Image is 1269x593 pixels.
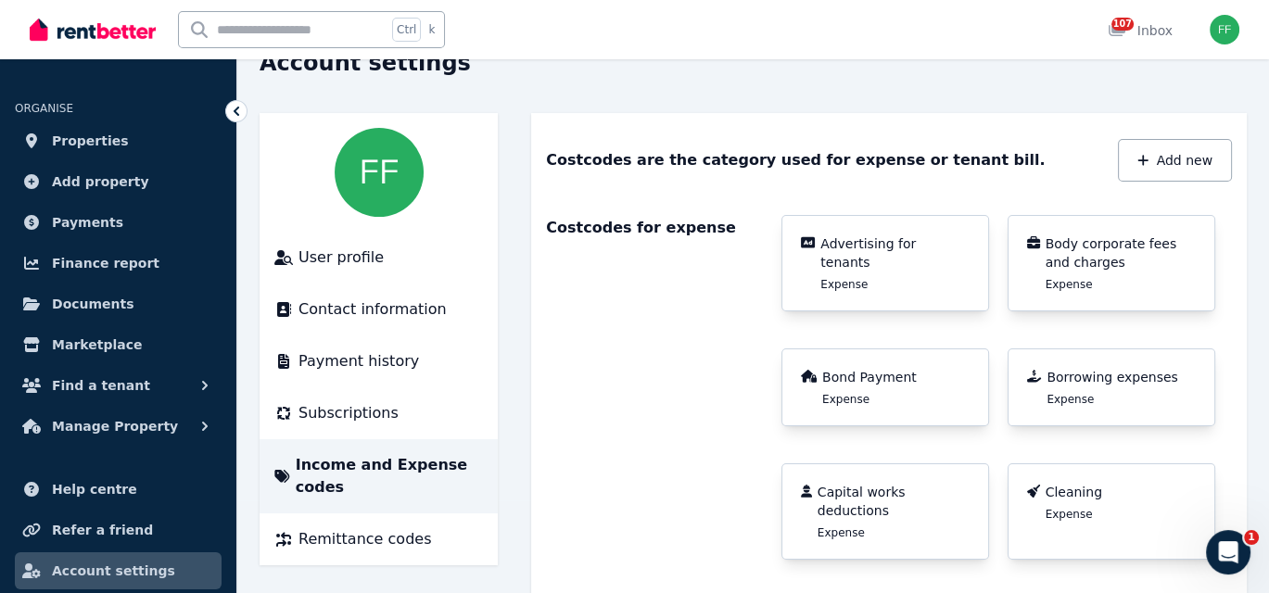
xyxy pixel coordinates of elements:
span: 1 [1244,530,1259,545]
span: User profile [298,246,384,269]
span: Expense [820,277,868,292]
span: Expense [1047,392,1094,407]
span: Remittance codes [298,528,431,550]
a: Contact information [274,298,483,321]
span: Payments [52,211,123,233]
a: Finance report [15,245,222,282]
span: Payment history [298,350,419,372]
a: Help centre [15,471,222,508]
span: k [428,22,435,37]
div: Inbox [1108,21,1173,40]
a: Subscriptions [274,402,483,424]
h1: Account settings [260,48,471,78]
img: Frank frank@northwardrentals.com.au [1210,15,1239,44]
button: Find a tenant [15,367,222,404]
span: Expense [822,392,869,407]
button: Manage Property [15,408,222,445]
span: Borrowing expenses [1047,368,1177,386]
span: Marketplace [52,334,142,356]
img: Frank frank@northwardrentals.com.au [335,128,424,217]
a: Payment history [274,350,483,372]
img: RentBetter [30,16,156,44]
span: Body corporate fees and charges [1046,234,1196,271]
span: Expense [818,525,865,540]
span: Documents [52,293,134,315]
a: Account settings [15,552,222,589]
a: Income and Expense codes [274,454,483,498]
span: Contact information [298,298,447,321]
a: Properties [15,122,222,159]
a: Documents [15,285,222,322]
span: Bond Payment [822,368,917,386]
span: Advertising for tenants [820,234,969,271]
span: Capital works deductions [818,483,970,520]
span: Refer a friend [52,519,153,541]
span: Finance report [52,252,159,274]
button: Add new [1118,139,1232,182]
span: 107 [1111,18,1134,31]
a: Payments [15,204,222,241]
span: Ctrl [392,18,421,42]
a: Add property [15,163,222,200]
a: Marketplace [15,326,222,363]
span: Income and Expense codes [296,454,484,498]
h3: Costcodes are the category used for expense or tenant bill. [546,149,1045,171]
a: User profile [274,246,483,269]
span: Find a tenant [52,374,150,397]
span: Help centre [52,478,137,500]
iframe: Intercom live chat [1206,530,1250,574]
span: Cleaning [1046,483,1102,501]
span: Account settings [52,560,175,582]
span: Subscriptions [298,402,399,424]
span: Properties [52,130,129,152]
span: Add property [52,170,149,193]
span: Manage Property [52,415,178,437]
a: Refer a friend [15,511,222,549]
span: Expense [1046,507,1093,522]
a: Remittance codes [274,528,483,550]
span: Expense [1046,277,1093,292]
span: ORGANISE [15,102,73,115]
